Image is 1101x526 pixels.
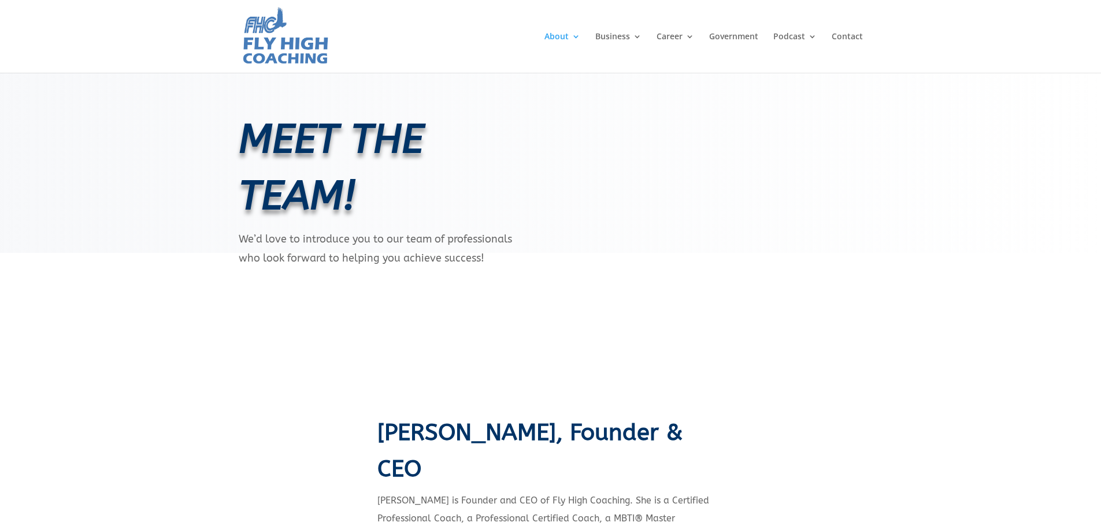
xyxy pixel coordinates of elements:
[239,115,424,219] span: MEET THE TEAM!
[832,32,863,73] a: Contact
[544,32,580,73] a: About
[377,419,683,482] span: [PERSON_NAME], Founder & CEO
[709,32,758,73] a: Government
[657,32,694,73] a: Career
[595,32,642,73] a: Business
[773,32,817,73] a: Podcast
[241,6,329,67] img: Fly High Coaching
[239,230,533,267] p: We’d love to introduce you to our team of professionals who look forward to helping you achieve s...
